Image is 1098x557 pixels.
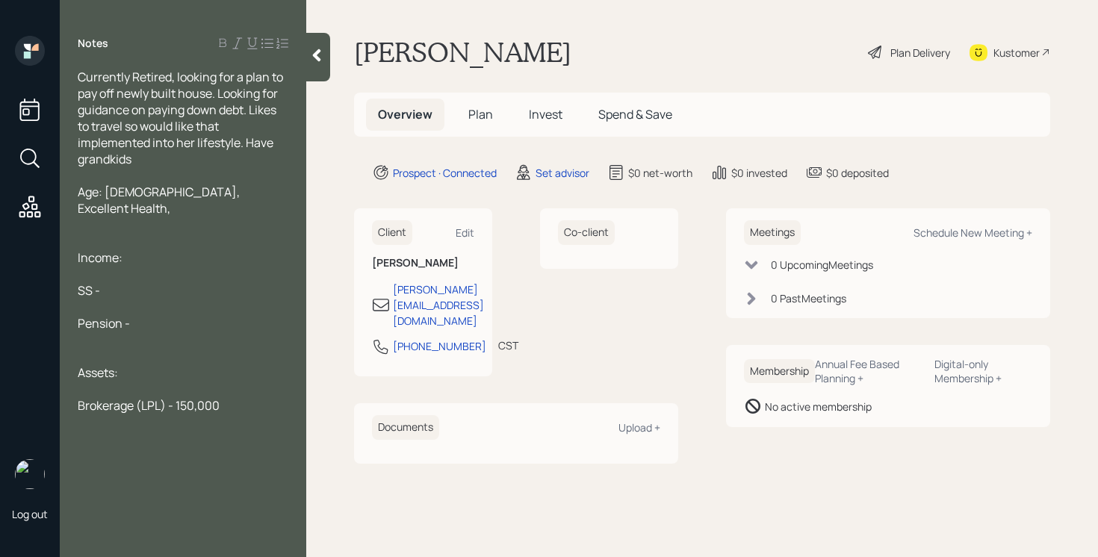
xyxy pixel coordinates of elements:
h6: Meetings [744,220,801,245]
h6: Co-client [558,220,615,245]
div: $0 deposited [826,165,889,181]
h6: Client [372,220,412,245]
span: Overview [378,106,432,122]
span: Assets: [78,364,118,381]
div: Set advisor [536,165,589,181]
div: [PERSON_NAME][EMAIL_ADDRESS][DOMAIN_NAME] [393,281,484,329]
div: $0 net-worth [628,165,692,181]
span: Brokerage (LPL) - 150,000 [78,397,220,414]
span: Age: [DEMOGRAPHIC_DATA], Excellent Health, [78,184,242,217]
div: 0 Past Meeting s [771,290,846,306]
div: [PHONE_NUMBER] [393,338,486,354]
span: Pension - [78,315,130,332]
div: Annual Fee Based Planning + [815,357,922,385]
div: Digital-only Membership + [934,357,1032,385]
span: Currently Retired, looking for a plan to pay off newly built house. Looking for guidance on payin... [78,69,285,167]
div: CST [498,337,518,353]
div: No active membership [765,399,872,414]
div: Prospect · Connected [393,165,497,181]
h1: [PERSON_NAME] [354,36,571,69]
div: Kustomer [993,45,1040,60]
div: 0 Upcoming Meeting s [771,257,873,273]
div: Upload + [618,420,660,435]
h6: Documents [372,415,439,440]
span: Spend & Save [598,106,672,122]
h6: Membership [744,359,815,384]
div: Edit [456,225,474,240]
div: Plan Delivery [890,45,950,60]
div: $0 invested [731,165,787,181]
img: retirable_logo.png [15,459,45,489]
span: Plan [468,106,493,122]
h6: [PERSON_NAME] [372,257,474,270]
span: Income: [78,249,122,266]
span: SS - [78,282,100,299]
div: Log out [12,507,48,521]
label: Notes [78,36,108,51]
span: Invest [529,106,562,122]
div: Schedule New Meeting + [914,225,1032,240]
